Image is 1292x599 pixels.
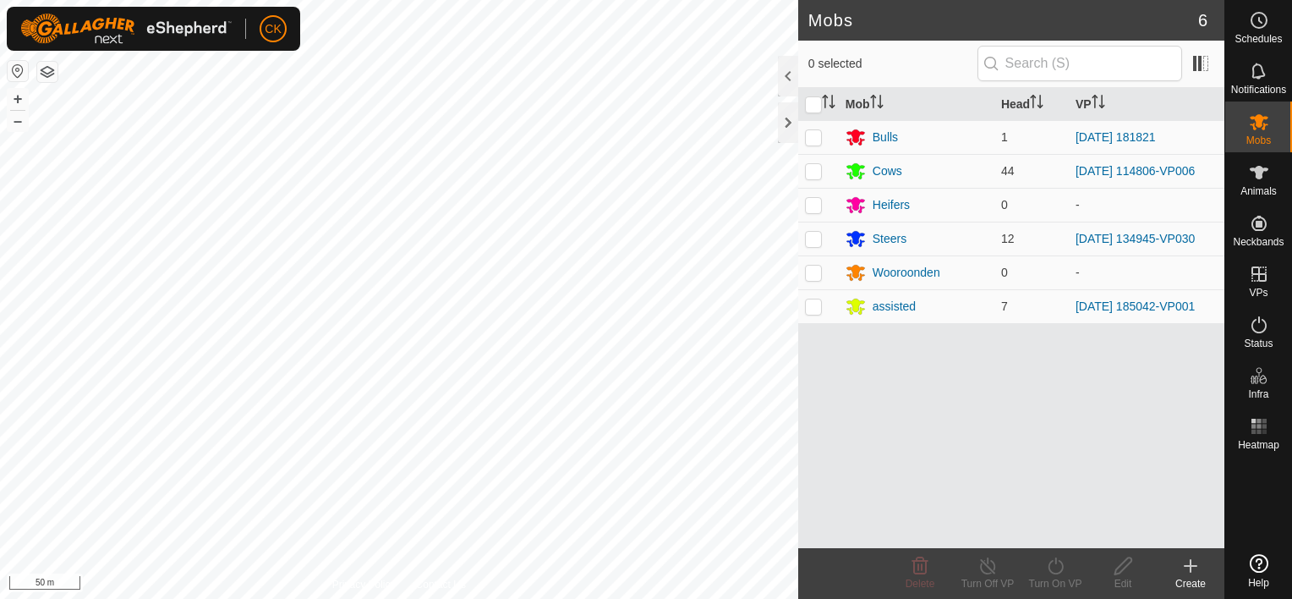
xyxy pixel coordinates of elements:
[1069,188,1224,222] td: -
[1076,299,1195,313] a: [DATE] 185042-VP001
[1001,266,1008,279] span: 0
[1001,198,1008,212] span: 0
[8,111,28,131] button: –
[1238,440,1279,450] span: Heatmap
[906,578,935,590] span: Delete
[1089,576,1157,591] div: Edit
[416,577,466,592] a: Contact Us
[8,61,28,81] button: Reset Map
[265,20,281,38] span: CK
[1248,578,1269,588] span: Help
[873,298,916,316] div: assisted
[873,196,910,214] div: Heifers
[873,129,898,146] div: Bulls
[1233,237,1284,247] span: Neckbands
[808,10,1198,30] h2: Mobs
[20,14,232,44] img: Gallagher Logo
[1076,164,1195,178] a: [DATE] 114806-VP006
[808,55,977,73] span: 0 selected
[1246,135,1271,146] span: Mobs
[1076,130,1156,144] a: [DATE] 181821
[1069,88,1224,121] th: VP
[1092,97,1105,111] p-sorticon: Activate to sort
[1235,34,1282,44] span: Schedules
[977,46,1182,81] input: Search (S)
[1001,232,1015,245] span: 12
[1030,97,1043,111] p-sorticon: Activate to sort
[1249,288,1267,298] span: VPs
[1240,186,1277,196] span: Animals
[822,97,835,111] p-sorticon: Activate to sort
[1001,130,1008,144] span: 1
[1248,389,1268,399] span: Infra
[870,97,884,111] p-sorticon: Activate to sort
[1076,232,1195,245] a: [DATE] 134945-VP030
[332,577,396,592] a: Privacy Policy
[1001,164,1015,178] span: 44
[1021,576,1089,591] div: Turn On VP
[1244,338,1273,349] span: Status
[839,88,994,121] th: Mob
[1157,576,1224,591] div: Create
[873,230,906,248] div: Steers
[1001,299,1008,313] span: 7
[1225,547,1292,595] a: Help
[1198,8,1207,33] span: 6
[994,88,1069,121] th: Head
[873,264,940,282] div: Wooroonden
[954,576,1021,591] div: Turn Off VP
[37,62,57,82] button: Map Layers
[1231,85,1286,95] span: Notifications
[1069,256,1224,289] td: -
[8,89,28,109] button: +
[873,162,902,180] div: Cows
